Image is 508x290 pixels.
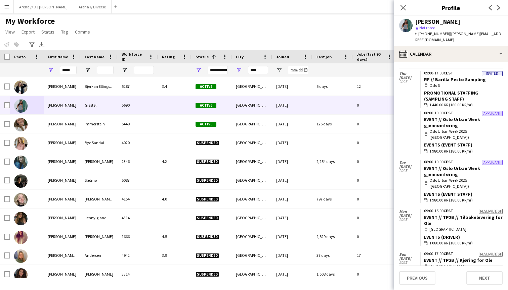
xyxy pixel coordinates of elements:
img: Jenny Igland Jennyigland [14,212,28,225]
a: Export [19,27,37,36]
div: Reserve list [479,252,503,257]
div: [DATE] [272,227,312,246]
span: Active [196,122,216,127]
a: EVENT // TP2B // Kjøring for Ole [424,257,493,263]
div: 5449 [118,115,158,133]
span: [DATE] [399,76,420,80]
span: Suspended [196,197,219,202]
div: Reserve list [479,209,503,214]
button: Arena // DJ [PERSON_NAME] [14,0,73,13]
a: View [3,27,17,36]
div: 125 days [312,115,353,133]
span: My Workforce [5,16,55,26]
span: CEST [443,159,453,164]
div: 4314 [118,209,158,227]
span: CEST [443,208,453,213]
span: 2025 [399,260,420,265]
div: [PERSON_NAME] [44,209,81,227]
span: Photo [14,54,26,59]
div: Calendar [394,46,508,62]
div: 0 [353,265,396,283]
div: Bjerkan Ellingstad [81,77,118,96]
span: Tue [399,161,420,165]
div: Bye Sandal [81,133,118,152]
div: Events (Event Staff) [424,191,503,197]
div: [GEOGRAPHIC_DATA] [424,263,503,269]
button: Open Filter Menu [122,67,128,73]
div: 4942 [118,246,158,265]
span: Suspended [196,234,219,239]
div: [GEOGRAPHIC_DATA] [424,226,503,232]
div: Gjøstøl [81,96,118,114]
span: Export [22,29,35,35]
span: 2025 [399,169,420,173]
div: [PERSON_NAME] Holsæter [81,190,118,208]
span: | [PERSON_NAME][EMAIL_ADDRESS][DOMAIN_NAME] [415,31,501,42]
span: [DATE] [399,256,420,260]
button: Next [466,271,503,285]
div: Sletmo [81,171,118,189]
div: 0 [353,190,396,208]
div: [DATE] [272,96,312,114]
div: [DATE] [272,265,312,283]
div: 2,829 days [312,227,353,246]
span: Joined [276,54,289,59]
span: Suspended [196,253,219,258]
div: Events (Driver) [424,234,503,240]
div: 0 [353,96,396,114]
span: Suspended [196,216,219,221]
div: 1666 [118,227,158,246]
span: View [5,29,15,35]
a: RF // Barilla Pesto Sampling [424,76,486,82]
div: 09:00-17:00 [424,252,503,256]
div: 0 [353,115,396,133]
button: Open Filter Menu [196,67,202,73]
span: Tag [61,29,68,35]
div: [PERSON_NAME] [44,77,81,96]
div: [GEOGRAPHIC_DATA] [232,77,272,96]
div: [GEOGRAPHIC_DATA] [232,209,272,227]
a: Status [39,27,57,36]
app-action-btn: Export XLSX [38,41,46,49]
div: [PERSON_NAME] [44,190,81,208]
span: Status [196,54,209,59]
span: Suspended [196,140,219,146]
span: Comms [75,29,90,35]
input: First Name Filter Input [60,66,77,74]
div: [DATE] [272,171,312,189]
div: [DATE] [272,152,312,171]
div: [DATE] [272,246,312,265]
span: Suspended [196,272,219,277]
div: [PERSON_NAME] [415,19,460,25]
div: [GEOGRAPHIC_DATA] [232,115,272,133]
div: [GEOGRAPHIC_DATA] [232,133,272,152]
div: Applicant [482,160,503,165]
span: CEST [443,251,453,256]
div: Oslo S [424,82,503,89]
div: Applicant [482,111,503,116]
span: 1 440.00 KR (180.00 KR/hr) [429,102,473,108]
input: City Filter Input [248,66,268,74]
div: [PERSON_NAME] [44,96,81,114]
div: 0 [353,171,396,189]
span: CEST [443,70,453,75]
div: 0 [353,209,396,227]
div: 4.2 [158,152,192,171]
div: 12 [353,77,396,96]
span: Mon [399,210,420,214]
div: [DATE] [272,115,312,133]
div: [GEOGRAPHIC_DATA] [232,96,272,114]
div: 3314 [118,265,158,283]
div: 1,508 days [312,265,353,283]
img: Jenny Bjerkan Ellingstad [14,80,28,94]
div: 5287 [118,77,158,96]
span: [DATE] [399,214,420,218]
span: Status [41,29,54,35]
div: 5087 [118,171,158,189]
div: [PERSON_NAME] [44,115,81,133]
span: Workforce ID [122,52,146,62]
div: Oslo Urban Week 2025 ([GEOGRAPHIC_DATA]) [424,177,503,189]
span: Active [196,84,216,89]
div: 09:00-15:00 [424,209,503,213]
app-action-btn: Advanced filters [28,41,36,49]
